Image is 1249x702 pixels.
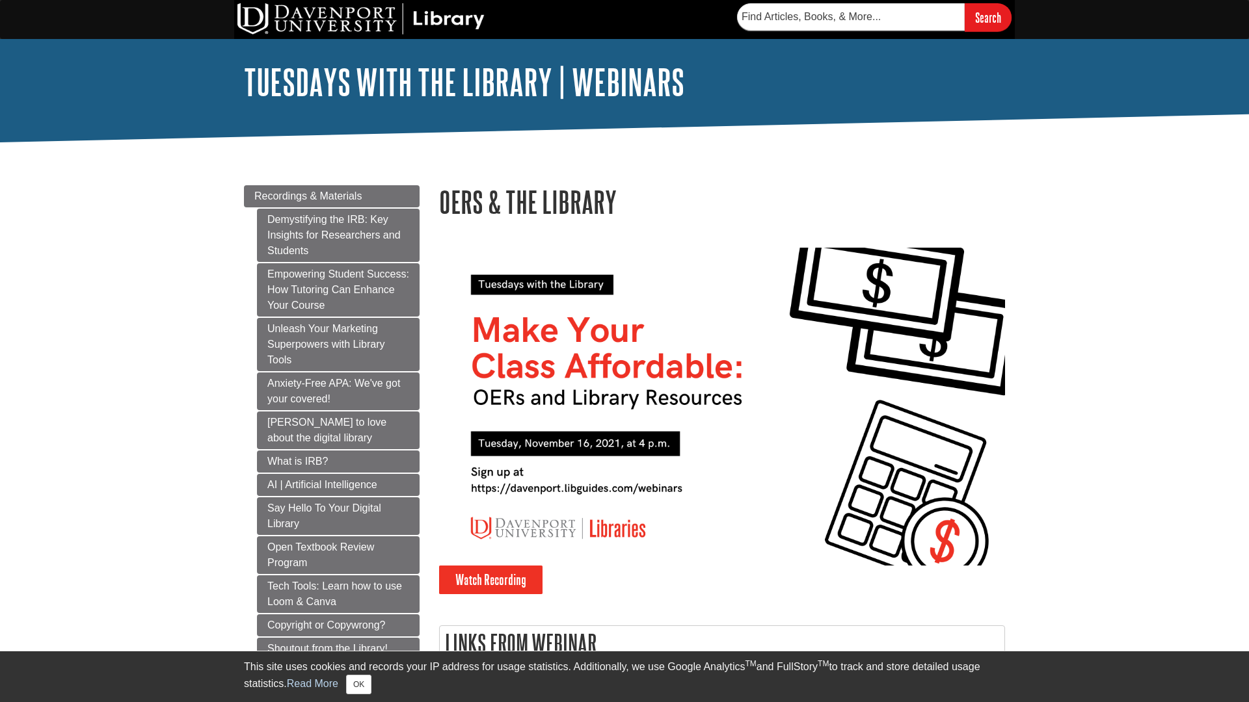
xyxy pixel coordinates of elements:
[257,450,420,473] a: What is IRB?
[439,248,1005,565] img: make your class affordable
[965,3,1012,31] input: Search
[244,62,684,102] a: Tuesdays with the Library | Webinars
[257,263,420,317] a: Empowering Student Success: How Tutoring Can Enhance Your Course
[257,614,420,636] a: Copyright or Copywrong?
[244,185,420,207] a: Recordings & Materials
[346,675,371,694] button: Close
[287,678,338,689] a: Read More
[257,209,420,262] a: Demystifying the IRB: Key Insights for Researchers and Students
[257,411,420,449] a: [PERSON_NAME] to love about the digital library
[257,318,420,371] a: Unleash Your Marketing Superpowers with Library Tools
[257,474,420,496] a: AI | Artificial Intelligence
[745,659,756,668] sup: TM
[818,659,829,668] sup: TM
[737,3,965,31] input: Find Articles, Books, & More...
[257,372,420,410] a: Anxiety-Free APA: We've got your covered!
[254,190,362,201] span: Recordings & Materials
[257,497,420,535] a: Say Hello To Your Digital Library
[237,3,485,34] img: DU Library
[244,659,1005,694] div: This site uses cookies and records your IP address for usage statistics. Additionally, we use Goo...
[257,536,420,574] a: Open Textbook Review Program
[440,626,1004,660] h2: Links from Webinar
[439,565,543,594] a: Watch Recording
[257,575,420,613] a: Tech Tools: Learn how to use Loom & Canva
[257,638,420,660] a: Shoutout from the Library!
[439,185,1005,218] h1: OERs & the Library
[737,3,1012,31] form: Searches DU Library's articles, books, and more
